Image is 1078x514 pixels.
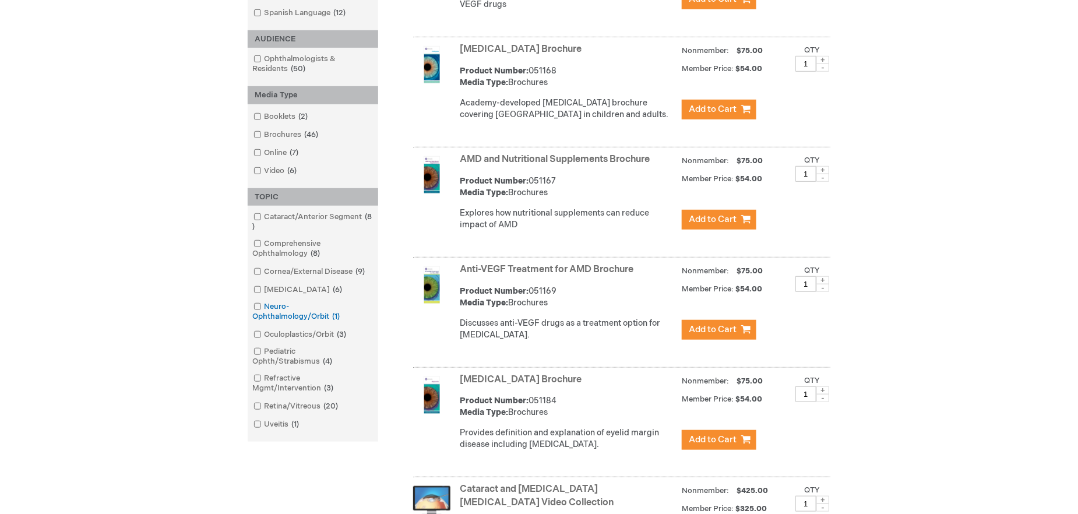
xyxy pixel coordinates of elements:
a: Brochures46 [251,129,323,140]
a: Oculoplastics/Orbit3 [251,329,351,340]
a: AMD and Nutritional Supplements Brochure [460,154,650,165]
span: 4 [320,357,335,366]
strong: Product Number: [460,396,529,406]
button: Add to Cart [682,320,756,340]
strong: Nonmember: [682,154,729,168]
button: Add to Cart [682,100,756,119]
a: Pediatric Ophth/Strabismus4 [251,346,375,367]
span: 9 [353,267,368,276]
span: $425.00 [735,486,770,495]
span: Add to Cart [689,324,737,335]
span: 6 [284,166,300,175]
span: Add to Cart [689,214,737,225]
a: Retina/Vitreous20 [251,401,343,412]
button: Add to Cart [682,210,756,230]
span: $75.00 [735,156,765,166]
span: $54.00 [735,64,764,73]
div: Discusses anti-VEGF drugs as a treatment option for [MEDICAL_DATA]. [460,318,676,341]
label: Qty [804,266,820,275]
span: 1 [288,420,302,429]
a: Refractive Mgmt/Intervention3 [251,373,375,394]
label: Qty [804,376,820,385]
strong: Product Number: [460,66,529,76]
a: Online7 [251,147,303,159]
p: Explores how nutritional supplements can reduce impact of AMD [460,207,676,231]
span: 3 [321,383,336,393]
strong: Nonmember: [682,484,729,498]
a: Neuro-Ophthalmology/Orbit1 [251,301,375,322]
div: 051184 Brochures [460,395,676,418]
input: Qty [795,276,816,292]
span: Add to Cart [689,104,737,115]
strong: Nonmember: [682,264,729,279]
strong: Media Type: [460,298,508,308]
a: Comprehensive Ophthalmology8 [251,238,375,259]
label: Qty [804,156,820,165]
span: Add to Cart [689,434,737,445]
input: Qty [795,166,816,182]
strong: Media Type: [460,407,508,417]
span: 20 [320,402,341,411]
div: Provides definition and explanation of eyelid margin disease including [MEDICAL_DATA]. [460,427,676,450]
div: 051167 Brochures [460,175,676,199]
strong: Media Type: [460,78,508,87]
span: $54.00 [735,174,764,184]
input: Qty [795,56,816,72]
button: Add to Cart [682,430,756,450]
a: Anti-VEGF Treatment for AMD Brochure [460,264,633,275]
a: Cataract/Anterior Segment8 [251,212,375,233]
img: Blepharitis Brochure [413,376,450,414]
span: $54.00 [735,395,764,404]
span: 12 [330,8,348,17]
span: 46 [301,130,321,139]
div: Media Type [248,86,378,104]
strong: Member Price: [682,395,734,404]
strong: Member Price: [682,64,734,73]
a: Uveitis1 [251,419,304,430]
div: AUDIENCE [248,30,378,48]
a: Spanish Language12 [251,8,350,19]
span: 8 [308,249,323,258]
strong: Member Price: [682,284,734,294]
input: Qty [795,496,816,512]
img: Amblyopia Brochure [413,46,450,83]
label: Qty [804,485,820,495]
a: Ophthalmologists & Residents50 [251,54,375,75]
strong: Media Type: [460,188,508,198]
span: 8 [252,212,372,231]
span: $75.00 [735,376,765,386]
a: Video6 [251,166,301,177]
strong: Member Price: [682,504,734,513]
span: 3 [334,330,349,339]
div: 051168 Brochures [460,65,676,89]
a: Booklets2 [251,111,312,122]
div: TOPIC [248,188,378,206]
label: Qty [804,45,820,55]
span: $325.00 [735,504,769,513]
img: AMD and Nutritional Supplements Brochure [413,156,450,193]
strong: Nonmember: [682,44,729,58]
span: $54.00 [735,284,764,294]
input: Qty [795,386,816,402]
strong: Nonmember: [682,374,729,389]
div: 051169 Brochures [460,286,676,309]
span: 6 [330,285,345,294]
a: [MEDICAL_DATA]6 [251,284,347,295]
span: $75.00 [735,46,765,55]
p: Academy-developed [MEDICAL_DATA] brochure covering [GEOGRAPHIC_DATA] in children and adults. [460,97,676,121]
span: $75.00 [735,266,765,276]
span: 50 [288,64,308,73]
span: 1 [329,312,343,321]
img: Anti-VEGF Treatment for AMD Brochure [413,266,450,304]
strong: Member Price: [682,174,734,184]
a: [MEDICAL_DATA] Brochure [460,44,582,55]
a: Cornea/External Disease9 [251,266,369,277]
span: 7 [287,148,301,157]
span: 2 [295,112,311,121]
a: [MEDICAL_DATA] Brochure [460,374,582,385]
strong: Product Number: [460,176,529,186]
a: Cataract and [MEDICAL_DATA] [MEDICAL_DATA] Video Collection [460,484,614,508]
strong: Product Number: [460,286,529,296]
